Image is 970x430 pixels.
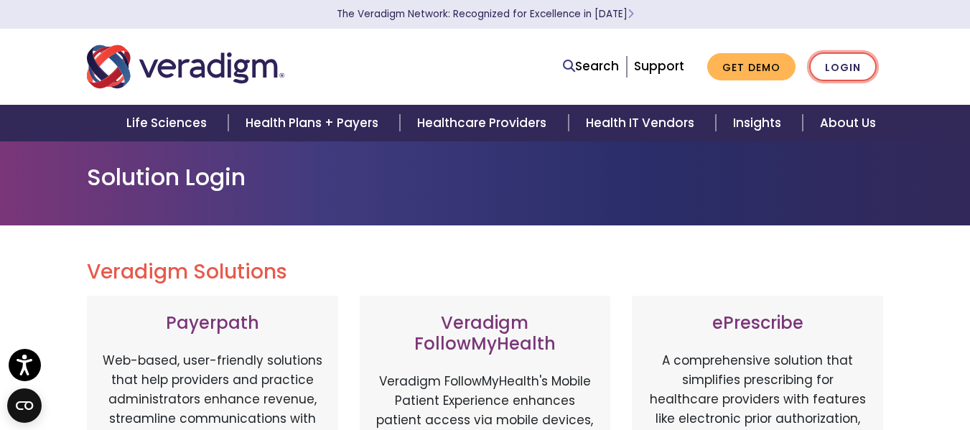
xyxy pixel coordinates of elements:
a: Support [634,57,684,75]
h1: Solution Login [87,164,884,191]
a: Insights [716,105,803,141]
h2: Veradigm Solutions [87,260,884,284]
a: Healthcare Providers [400,105,568,141]
img: Veradigm logo [87,43,284,90]
a: About Us [803,105,893,141]
span: Learn More [628,7,634,21]
a: Get Demo [707,53,796,81]
a: Search [563,57,619,76]
h3: Payerpath [101,313,324,334]
button: Open CMP widget [7,388,42,423]
a: The Veradigm Network: Recognized for Excellence in [DATE]Learn More [337,7,634,21]
h3: Veradigm FollowMyHealth [374,313,597,355]
a: Login [809,52,877,82]
h3: ePrescribe [646,313,869,334]
a: Life Sciences [109,105,228,141]
a: Health Plans + Payers [228,105,400,141]
a: Health IT Vendors [569,105,716,141]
